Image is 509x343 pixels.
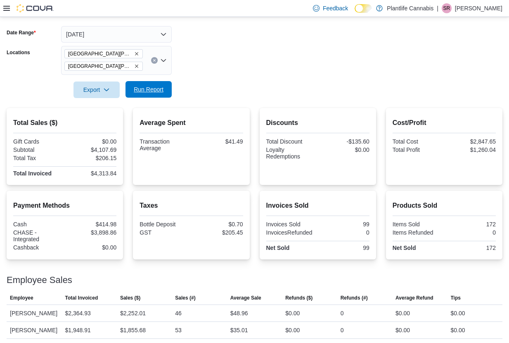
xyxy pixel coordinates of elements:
div: $2,847.65 [446,138,496,145]
div: $206.15 [66,155,116,161]
label: Date Range [7,29,36,36]
div: 0 [341,308,344,318]
div: $3,898.86 [66,229,116,236]
span: Sales ($) [120,295,140,301]
span: SR [443,3,450,13]
button: Clear input [151,57,158,64]
span: Sales (#) [175,295,195,301]
div: $0.00 [66,138,116,145]
h3: Employee Sales [7,275,72,285]
div: $0.00 [451,325,465,335]
div: Invoices Sold [266,221,316,228]
div: $1,855.68 [120,325,146,335]
div: $0.00 [451,308,465,318]
div: Loyalty Redemptions [266,146,316,160]
strong: Total Invoiced [13,170,52,177]
div: $0.00 [285,308,300,318]
div: 0 [446,229,496,236]
div: $2,252.01 [120,308,146,318]
span: [GEOGRAPHIC_DATA][PERSON_NAME] - [GEOGRAPHIC_DATA] [68,50,133,58]
span: Refunds ($) [285,295,313,301]
div: [PERSON_NAME] [7,305,62,321]
span: Average Sale [230,295,261,301]
div: Gift Cards [13,138,63,145]
strong: Net Sold [266,245,290,251]
div: $2,364.93 [65,308,90,318]
span: Employee [10,295,33,301]
strong: Net Sold [393,245,416,251]
div: $1,260.04 [446,146,496,153]
img: Cova [17,4,54,12]
div: $0.00 [285,325,300,335]
div: Cash [13,221,63,228]
div: $41.49 [193,138,243,145]
button: [DATE] [61,26,172,43]
div: Total Cost [393,138,443,145]
h2: Discounts [266,118,369,128]
h2: Average Spent [140,118,243,128]
button: Remove Fort McMurray - Stoney Creek from selection in this group [134,64,139,69]
div: Bottle Deposit [140,221,189,228]
div: Items Refunded [393,229,443,236]
div: 53 [175,325,182,335]
label: Locations [7,49,30,56]
div: Total Tax [13,155,63,161]
button: Open list of options [160,57,167,64]
div: InvoicesRefunded [266,229,316,236]
div: Cashback [13,244,63,251]
span: Feedback [323,4,348,12]
div: 46 [175,308,182,318]
div: 172 [446,245,496,251]
h2: Cost/Profit [393,118,496,128]
div: $414.98 [66,221,116,228]
button: Run Report [125,81,172,98]
div: $0.00 [395,308,410,318]
p: | [437,3,438,13]
div: $0.00 [66,244,116,251]
h2: Taxes [140,201,243,211]
button: Export [73,82,120,98]
button: Remove Fort McMurray - Eagle Ridge from selection in this group [134,51,139,56]
div: Skyler Rowsell [442,3,452,13]
div: $205.45 [193,229,243,236]
span: [GEOGRAPHIC_DATA][PERSON_NAME][GEOGRAPHIC_DATA] [68,62,133,70]
h2: Products Sold [393,201,496,211]
div: Total Profit [393,146,443,153]
div: $0.70 [193,221,243,228]
span: Tips [451,295,461,301]
div: $1,948.91 [65,325,90,335]
div: GST [140,229,189,236]
span: Total Invoiced [65,295,98,301]
div: Items Sold [393,221,443,228]
div: $4,107.69 [66,146,116,153]
p: [PERSON_NAME] [455,3,502,13]
div: CHASE - Integrated [13,229,63,242]
span: Refunds (#) [341,295,368,301]
div: Transaction Average [140,138,189,151]
span: Average Refund [395,295,433,301]
div: Subtotal [13,146,63,153]
input: Dark Mode [355,4,372,13]
div: $4,313.84 [66,170,116,177]
div: $0.00 [395,325,410,335]
h2: Invoices Sold [266,201,369,211]
div: 0 [320,229,369,236]
div: 172 [446,221,496,228]
div: Total Discount [266,138,316,145]
div: 0 [341,325,344,335]
span: Export [78,82,115,98]
h2: Payment Methods [13,201,116,211]
div: $0.00 [320,146,369,153]
div: $48.96 [230,308,248,318]
div: [PERSON_NAME] [7,322,62,338]
div: 99 [320,221,369,228]
h2: Total Sales ($) [13,118,116,128]
span: Fort McMurray - Eagle Ridge [64,49,143,58]
div: $35.01 [230,325,248,335]
span: Run Report [134,85,163,94]
div: 99 [320,245,369,251]
div: -$135.60 [320,138,369,145]
p: Plantlife Cannabis [387,3,433,13]
span: Fort McMurray - Stoney Creek [64,62,143,71]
